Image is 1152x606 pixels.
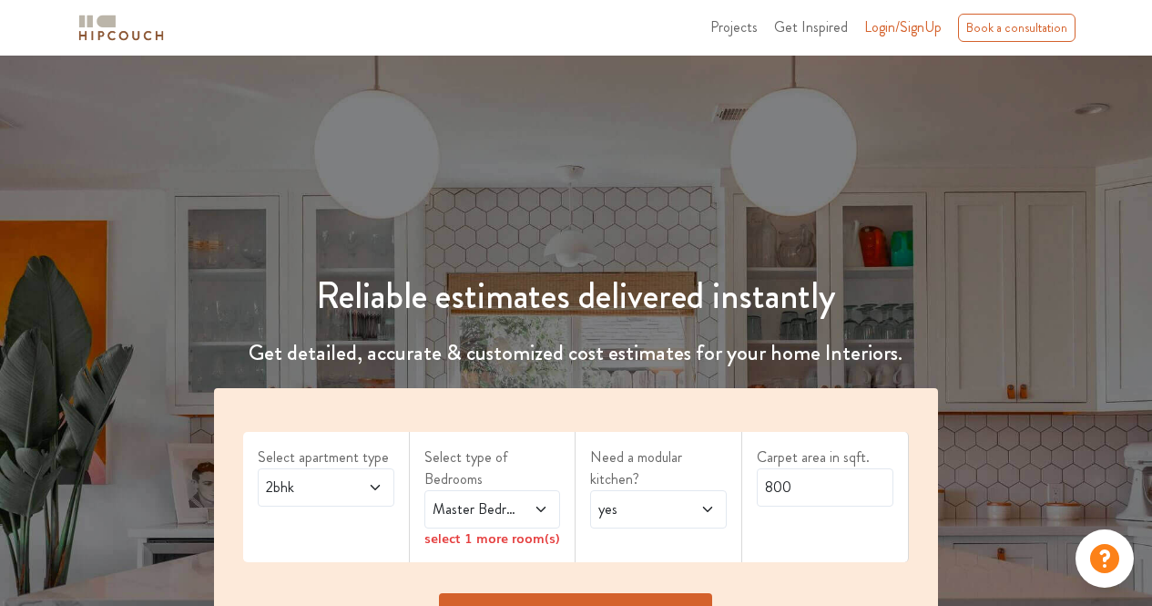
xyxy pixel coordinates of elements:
span: yes [595,498,685,520]
input: Enter area sqft [757,468,893,507]
span: Get Inspired [774,16,848,37]
h1: Reliable estimates delivered instantly [203,274,949,318]
span: Master Bedroom [429,498,519,520]
span: logo-horizontal.svg [76,7,167,48]
div: Book a consultation [958,14,1076,42]
span: Login/SignUp [864,16,942,37]
label: Carpet area in sqft. [757,447,893,468]
label: Need a modular kitchen? [590,447,727,490]
img: logo-horizontal.svg [76,12,167,44]
div: select 1 more room(s) [424,529,561,548]
span: 2bhk [262,477,352,498]
h4: Get detailed, accurate & customized cost estimates for your home Interiors. [203,340,949,366]
label: Select apartment type [258,447,394,468]
label: Select type of Bedrooms [424,447,561,490]
span: Projects [710,16,758,37]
